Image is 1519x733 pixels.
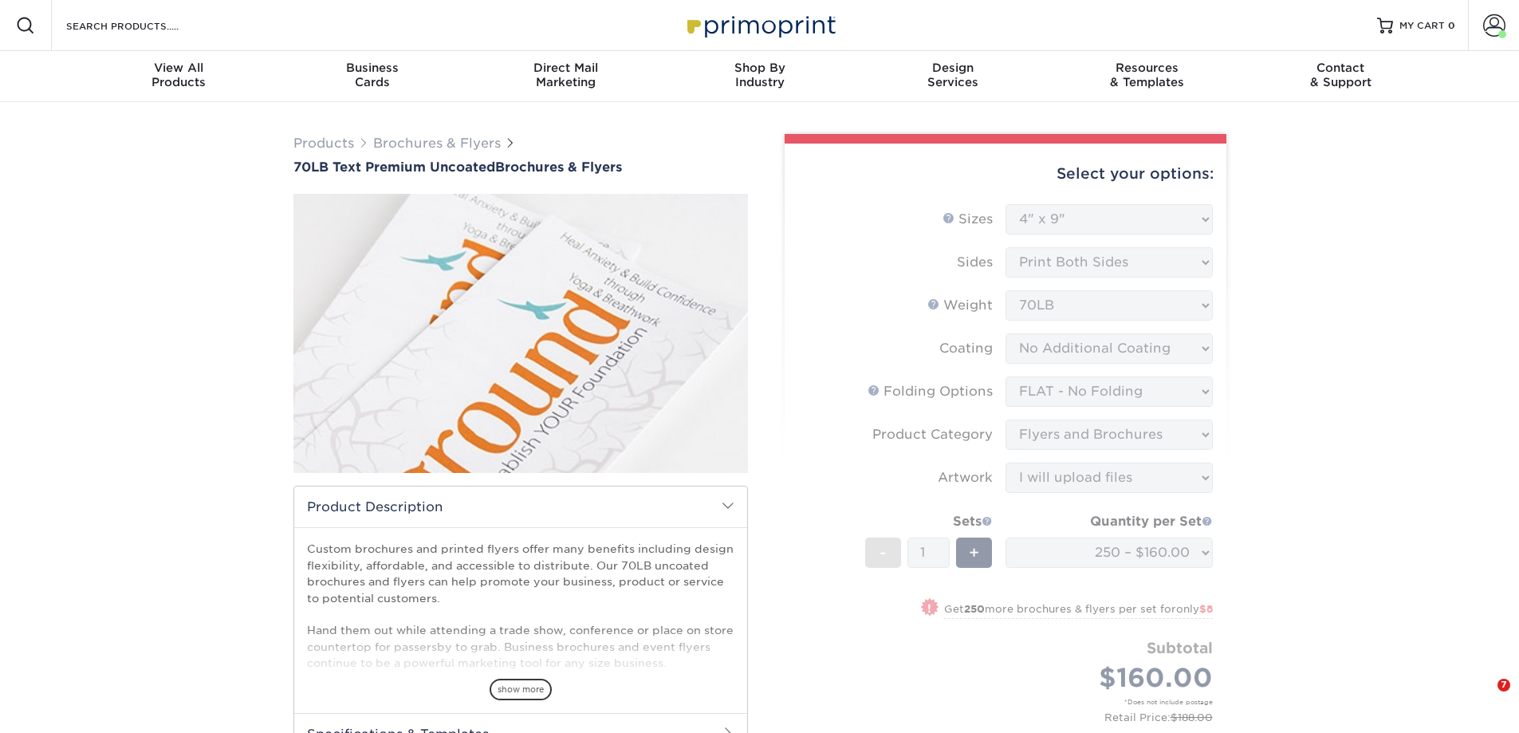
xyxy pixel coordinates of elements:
span: show more [490,679,552,700]
input: SEARCH PRODUCTS..... [65,16,220,35]
span: Shop By [663,61,856,75]
a: Direct MailMarketing [469,51,663,102]
img: Primoprint [680,8,840,42]
h2: Product Description [294,487,747,527]
div: Select your options: [797,144,1214,204]
span: 7 [1497,679,1510,692]
a: Contact& Support [1244,51,1438,102]
span: Design [856,61,1050,75]
div: & Templates [1050,61,1244,89]
div: & Support [1244,61,1438,89]
div: Cards [275,61,469,89]
a: Shop ByIndustry [663,51,856,102]
a: 70LB Text Premium UncoatedBrochures & Flyers [293,160,748,175]
span: View All [82,61,276,75]
iframe: Intercom live chat [1465,679,1503,717]
a: Products [293,136,354,151]
div: Industry [663,61,856,89]
span: 0 [1448,20,1455,31]
a: DesignServices [856,51,1050,102]
a: View AllProducts [82,51,276,102]
img: 70LB Text<br/>Premium Uncoated 01 [293,176,748,491]
span: 70LB Text Premium Uncoated [293,160,495,175]
span: MY CART [1399,19,1445,33]
span: Resources [1050,61,1244,75]
div: Services [856,61,1050,89]
h1: Brochures & Flyers [293,160,748,175]
a: Resources& Templates [1050,51,1244,102]
span: Contact [1244,61,1438,75]
div: Products [82,61,276,89]
span: Business [275,61,469,75]
a: Brochures & Flyers [373,136,501,151]
span: Direct Mail [469,61,663,75]
a: BusinessCards [275,51,469,102]
div: Marketing [469,61,663,89]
